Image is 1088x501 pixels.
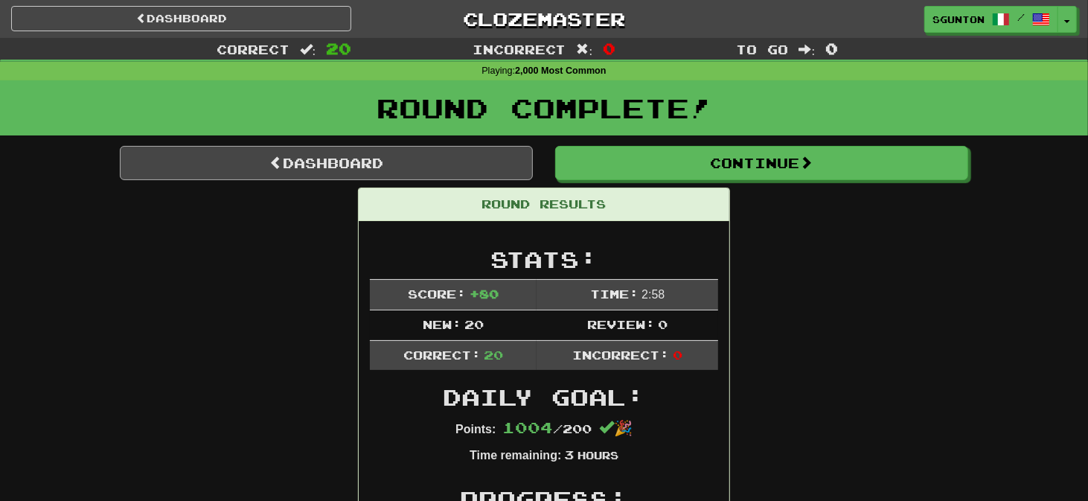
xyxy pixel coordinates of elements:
[217,42,289,57] span: Correct
[120,146,533,180] a: Dashboard
[502,418,553,436] span: 1004
[515,66,606,76] strong: 2,000 Most Common
[603,39,615,57] span: 0
[464,317,484,331] span: 20
[374,6,714,32] a: Clozemaster
[641,288,665,301] span: 2 : 58
[473,42,566,57] span: Incorrect
[370,247,718,272] h2: Stats:
[825,39,838,57] span: 0
[370,385,718,409] h2: Daily Goal:
[470,287,499,301] span: + 80
[403,348,481,362] span: Correct:
[1017,12,1025,22] span: /
[599,420,633,436] span: 🎉
[11,6,351,31] a: Dashboard
[555,146,968,180] button: Continue
[455,423,496,435] strong: Points:
[359,188,729,221] div: Round Results
[673,348,682,362] span: 0
[408,287,466,301] span: Score:
[300,43,316,56] span: :
[932,13,985,26] span: sgunton
[737,42,789,57] span: To go
[564,447,574,462] span: 3
[502,421,592,435] span: / 200
[587,317,655,331] span: Review:
[470,449,561,462] strong: Time remaining:
[423,317,461,331] span: New:
[484,348,503,362] span: 20
[326,39,351,57] span: 20
[572,348,669,362] span: Incorrect:
[924,6,1058,33] a: sgunton /
[5,93,1083,123] h1: Round Complete!
[590,287,639,301] span: Time:
[658,317,668,331] span: 0
[577,449,618,462] small: Hours
[799,43,816,56] span: :
[577,43,593,56] span: :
